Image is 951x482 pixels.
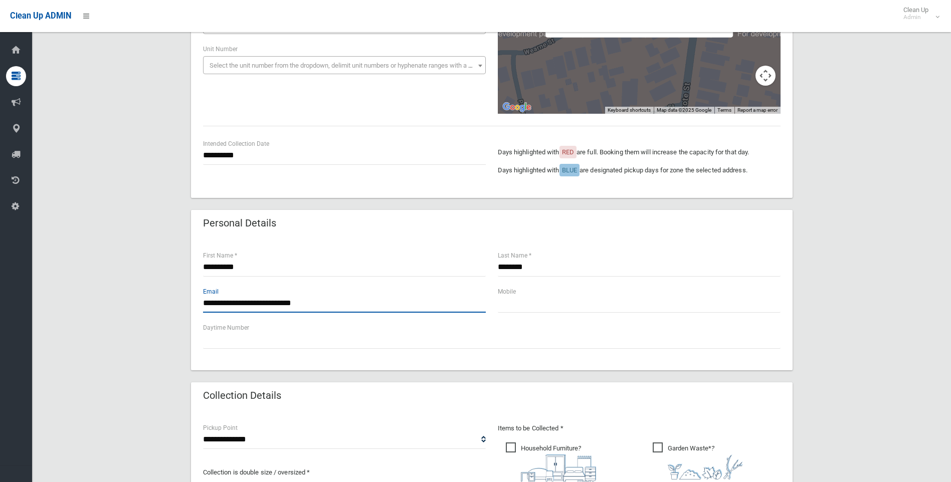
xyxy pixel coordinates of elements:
[210,62,490,69] span: Select the unit number from the dropdown, delimit unit numbers or hyphenate ranges with a comma
[562,148,574,156] span: RED
[498,422,781,434] p: Items to be Collected *
[191,386,293,405] header: Collection Details
[737,107,778,113] a: Report a map error
[10,11,71,21] span: Clean Up ADMIN
[903,14,928,21] small: Admin
[506,442,596,481] span: Household Furniture
[498,146,781,158] p: Days highlighted with are full. Booking them will increase the capacity for that day.
[203,466,486,478] p: Collection is double size / oversized *
[653,442,743,479] span: Garden Waste*
[657,107,711,113] span: Map data ©2025 Google
[562,166,577,174] span: BLUE
[898,6,938,21] span: Clean Up
[500,101,533,114] img: Google
[521,454,596,481] img: aa9efdbe659d29b613fca23ba79d85cb.png
[668,454,743,479] img: 4fd8a5c772b2c999c83690221e5242e0.png
[191,213,288,233] header: Personal Details
[755,66,776,86] button: Map camera controls
[521,444,596,481] i: ?
[608,107,651,114] button: Keyboard shortcuts
[500,101,533,114] a: Open this area in Google Maps (opens a new window)
[498,164,781,176] p: Days highlighted with are designated pickup days for zone the selected address.
[717,107,731,113] a: Terms (opens in new tab)
[668,444,743,479] i: ?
